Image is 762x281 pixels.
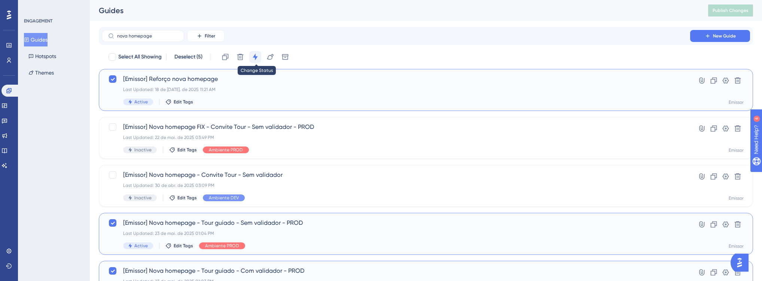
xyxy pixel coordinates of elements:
button: Deselect (5) [171,50,205,64]
span: Edit Tags [174,243,193,249]
div: Last Updated: 18 de [DATE]. de 2025 11:21 AM [123,87,669,93]
button: Hotspots [24,49,61,63]
button: Themes [24,66,58,79]
button: New Guide [690,30,750,42]
button: Publish Changes [708,4,753,16]
div: Emissor [729,195,744,201]
div: Emissor [729,147,744,153]
span: [Emissor] Nova homepage - Convite Tour - Sem validador [123,170,669,179]
div: Last Updated: 22 de mai. de 2025 03:49 PM [123,135,669,140]
span: Need Help? [18,2,47,11]
div: Last Updated: 23 de mai. de 2025 01:04 PM [123,230,669,236]
span: Inactive [134,147,152,153]
div: Guides [99,5,689,16]
button: Guides [24,33,48,46]
span: Active [134,243,148,249]
span: Inactive [134,195,152,201]
button: Filter [187,30,225,42]
button: Edit Tags [169,147,197,153]
iframe: UserGuiding AI Assistant Launcher [731,251,753,274]
span: [Emissor] Nova homepage - Tour guiado - Sem validador - PROD [123,218,669,227]
span: Publish Changes [713,7,749,13]
span: Deselect (5) [174,52,202,61]
span: Ambiente PROD [205,243,239,249]
button: Edit Tags [165,99,193,105]
span: Active [134,99,148,105]
div: Emissor [729,243,744,249]
button: Edit Tags [169,195,197,201]
span: Filter [205,33,215,39]
span: Edit Tags [177,195,197,201]
span: [Emissor] Reforço nova homepage [123,75,669,84]
div: Emissor [729,99,744,105]
span: Ambiente PROD [209,147,243,153]
div: ENGAGEMENT [24,18,52,24]
span: Edit Tags [177,147,197,153]
span: [Emissor] Nova homepage - Tour guiado - Com validador - PROD [123,266,669,275]
span: [Emissor] Nova homepage FIX - Convite Tour - Sem validador - PROD [123,123,669,132]
input: Search [117,33,178,39]
span: New Guide [713,33,736,39]
button: Edit Tags [165,243,193,249]
div: 4 [52,4,54,10]
div: Last Updated: 30 de abr. de 2025 03:09 PM [123,182,669,188]
span: Ambiente DEV [209,195,239,201]
span: Select All Showing [118,52,162,61]
span: Edit Tags [174,99,193,105]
